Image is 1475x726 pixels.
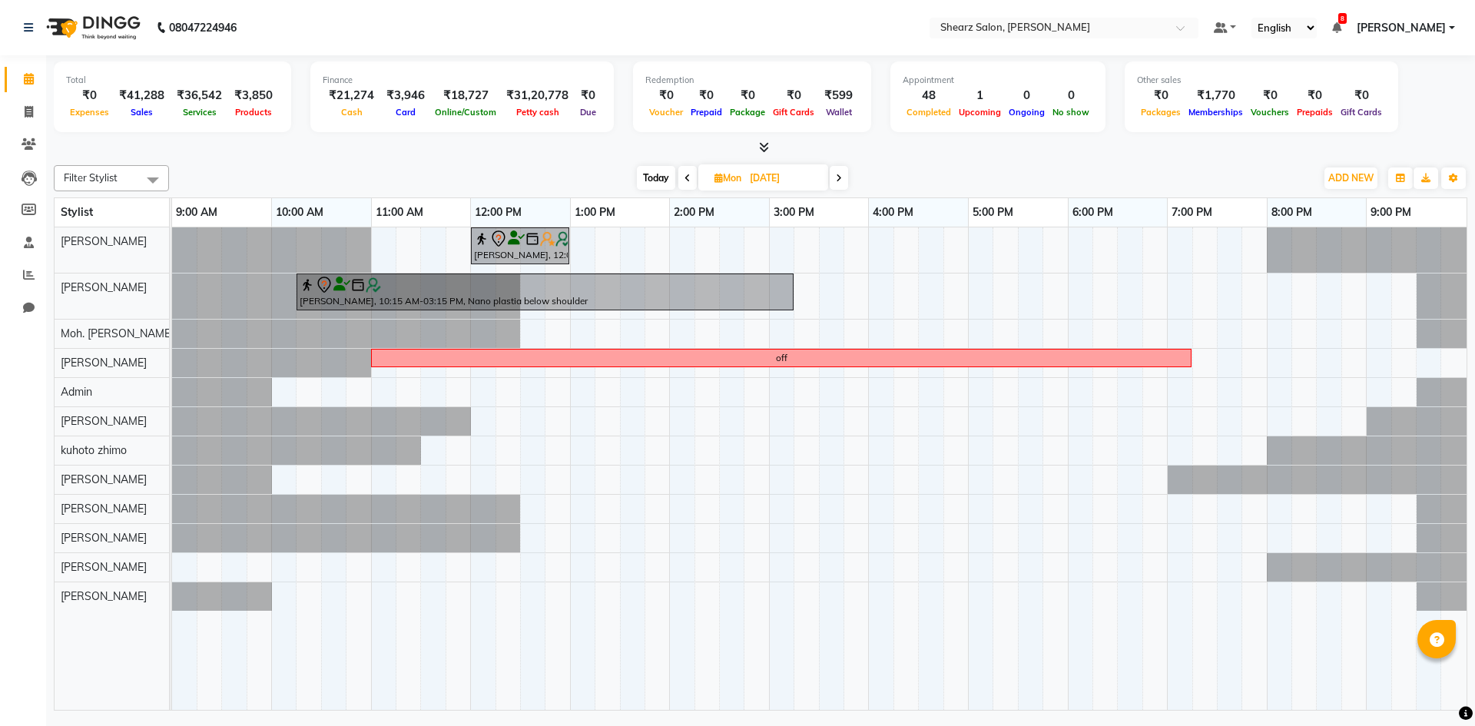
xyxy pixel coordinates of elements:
div: ₹0 [645,87,687,104]
span: [PERSON_NAME] [61,356,147,370]
span: [PERSON_NAME] [61,414,147,428]
div: ₹0 [575,87,602,104]
span: Completed [903,107,955,118]
span: Gift Cards [769,107,818,118]
iframe: chat widget [1410,665,1460,711]
div: ₹18,727 [431,87,500,104]
a: 5:00 PM [969,201,1017,224]
a: 4:00 PM [869,201,917,224]
button: ADD NEW [1324,167,1377,189]
span: [PERSON_NAME] [61,560,147,574]
div: [PERSON_NAME], 10:15 AM-03:15 PM, Nano plastia below shoulder [298,276,792,308]
img: logo [39,6,144,49]
span: Memberships [1185,107,1247,118]
span: Services [179,107,220,118]
div: ₹3,850 [228,87,279,104]
span: [PERSON_NAME] [61,502,147,515]
a: 6:00 PM [1069,201,1117,224]
span: 8 [1338,13,1347,24]
div: Redemption [645,74,859,87]
div: Other sales [1137,74,1386,87]
div: ₹0 [687,87,726,104]
span: Stylist [61,205,93,219]
span: Online/Custom [431,107,500,118]
div: Appointment [903,74,1093,87]
div: ₹1,770 [1185,87,1247,104]
a: 9:00 PM [1367,201,1415,224]
a: 3:00 PM [770,201,818,224]
div: ₹0 [1293,87,1337,104]
a: 8 [1332,21,1341,35]
span: [PERSON_NAME] [61,531,147,545]
div: off [776,351,787,365]
span: Products [231,107,276,118]
div: ₹0 [1247,87,1293,104]
span: Mon [711,172,745,184]
span: Due [576,107,600,118]
a: 11:00 AM [372,201,427,224]
input: 2025-10-06 [745,167,822,190]
span: kuhoto zhimo [61,443,127,457]
div: ₹0 [769,87,818,104]
div: ₹41,288 [113,87,171,104]
b: 08047224946 [169,6,237,49]
span: [PERSON_NAME] [61,280,147,294]
span: [PERSON_NAME] [61,589,147,603]
a: 8:00 PM [1268,201,1316,224]
span: Ongoing [1005,107,1049,118]
span: Prepaid [687,107,726,118]
span: [PERSON_NAME] [61,234,147,248]
span: No show [1049,107,1093,118]
span: Package [726,107,769,118]
div: 1 [955,87,1005,104]
div: ₹0 [1137,87,1185,104]
span: Vouchers [1247,107,1293,118]
div: 0 [1049,87,1093,104]
span: Voucher [645,107,687,118]
div: ₹36,542 [171,87,228,104]
a: 12:00 PM [471,201,525,224]
span: Prepaids [1293,107,1337,118]
span: Moh. [PERSON_NAME] ... [61,327,184,340]
span: [PERSON_NAME] [1357,20,1446,36]
span: Cash [337,107,366,118]
div: ₹0 [1337,87,1386,104]
span: Wallet [822,107,856,118]
div: [PERSON_NAME], 12:00 PM-01:00 PM, Cirepil Roll On Wax [472,230,568,262]
span: Upcoming [955,107,1005,118]
a: 2:00 PM [670,201,718,224]
div: ₹599 [818,87,859,104]
div: Total [66,74,279,87]
span: Gift Cards [1337,107,1386,118]
div: ₹31,20,778 [500,87,575,104]
span: Sales [127,107,157,118]
span: Card [392,107,419,118]
a: 10:00 AM [272,201,327,224]
span: Petty cash [512,107,563,118]
a: 9:00 AM [172,201,221,224]
span: Today [637,166,675,190]
div: ₹3,946 [380,87,431,104]
span: Admin [61,385,92,399]
div: ₹0 [66,87,113,104]
div: ₹21,274 [323,87,380,104]
span: Expenses [66,107,113,118]
div: Finance [323,74,602,87]
span: Packages [1137,107,1185,118]
a: 7:00 PM [1168,201,1216,224]
div: 48 [903,87,955,104]
span: [PERSON_NAME] [61,472,147,486]
a: 1:00 PM [571,201,619,224]
div: ₹0 [726,87,769,104]
span: ADD NEW [1328,172,1374,184]
div: 0 [1005,87,1049,104]
span: Filter Stylist [64,171,118,184]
